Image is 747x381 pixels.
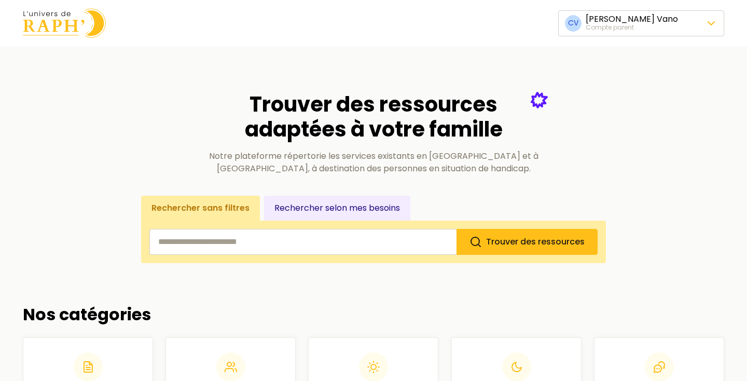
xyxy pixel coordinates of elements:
span: Trouver des ressources [486,236,585,248]
button: Trouver des ressources [457,229,598,255]
span: [PERSON_NAME] [586,13,655,25]
h2: Nos catégories [23,305,724,324]
span: CV [565,15,582,32]
span: Vano [657,13,678,25]
button: Rechercher sans filtres [141,196,260,221]
p: Notre plateforme répertorie les services existants en [GEOGRAPHIC_DATA] et à [GEOGRAPHIC_DATA], à... [199,150,548,175]
button: CV[PERSON_NAME] VanoCompte parent [558,10,724,36]
button: Rechercher selon mes besoins [264,196,410,221]
img: Univers de Raph logo [23,8,106,38]
h2: Trouver des ressources adaptées à votre famille [199,92,548,142]
img: Étoile [531,92,548,108]
div: Compte parent [586,23,678,32]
